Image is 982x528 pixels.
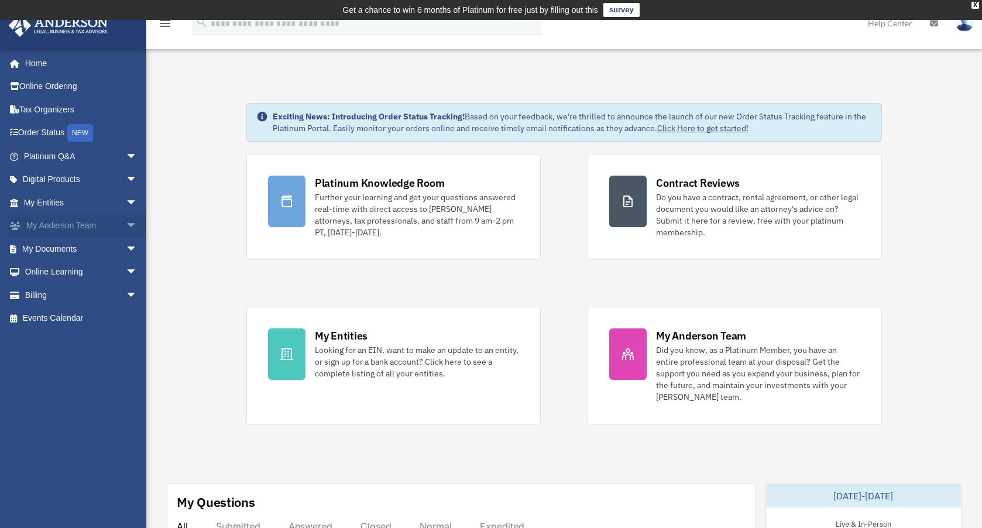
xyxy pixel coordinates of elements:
a: Online Ordering [8,75,155,98]
a: survey [603,3,640,17]
a: Tax Organizers [8,98,155,121]
div: Get a chance to win 6 months of Platinum for free just by filling out this [342,3,598,17]
a: My Entities Looking for an EIN, want to make an update to an entity, or sign up for a bank accoun... [246,307,541,424]
a: Order StatusNEW [8,121,155,145]
div: Further your learning and get your questions answered real-time with direct access to [PERSON_NAM... [315,191,519,238]
a: Click Here to get started! [657,123,748,133]
a: Contract Reviews Do you have a contract, rental agreement, or other legal document you would like... [588,154,882,260]
span: arrow_drop_down [126,214,149,238]
a: Billingarrow_drop_down [8,283,155,307]
a: My Documentsarrow_drop_down [8,237,155,260]
div: [DATE]-[DATE] [766,484,962,508]
a: menu [158,20,172,30]
span: arrow_drop_down [126,191,149,215]
strong: Exciting News: Introducing Order Status Tracking! [273,111,465,122]
a: Home [8,52,149,75]
a: Digital Productsarrow_drop_down [8,168,155,191]
div: Do you have a contract, rental agreement, or other legal document you would like an attorney's ad... [656,191,860,238]
a: Platinum Q&Aarrow_drop_down [8,145,155,168]
div: close [971,2,979,9]
div: My Anderson Team [656,328,746,343]
span: arrow_drop_down [126,237,149,261]
span: arrow_drop_down [126,145,149,169]
a: My Anderson Teamarrow_drop_down [8,214,155,238]
div: Based on your feedback, we're thrilled to announce the launch of our new Order Status Tracking fe... [273,111,872,134]
a: My Entitiesarrow_drop_down [8,191,155,214]
span: arrow_drop_down [126,168,149,192]
a: Events Calendar [8,307,155,330]
i: search [195,16,208,29]
a: Platinum Knowledge Room Further your learning and get your questions answered real-time with dire... [246,154,541,260]
img: User Pic [956,15,973,32]
div: Platinum Knowledge Room [315,176,445,190]
div: NEW [67,124,93,142]
div: My Questions [177,493,255,511]
i: menu [158,16,172,30]
img: Anderson Advisors Platinum Portal [5,14,111,37]
span: arrow_drop_down [126,283,149,307]
a: Online Learningarrow_drop_down [8,260,155,284]
div: Looking for an EIN, want to make an update to an entity, or sign up for a bank account? Click her... [315,344,519,379]
div: Did you know, as a Platinum Member, you have an entire professional team at your disposal? Get th... [656,344,860,403]
div: Contract Reviews [656,176,740,190]
a: My Anderson Team Did you know, as a Platinum Member, you have an entire professional team at your... [588,307,882,424]
span: arrow_drop_down [126,260,149,284]
div: My Entities [315,328,368,343]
